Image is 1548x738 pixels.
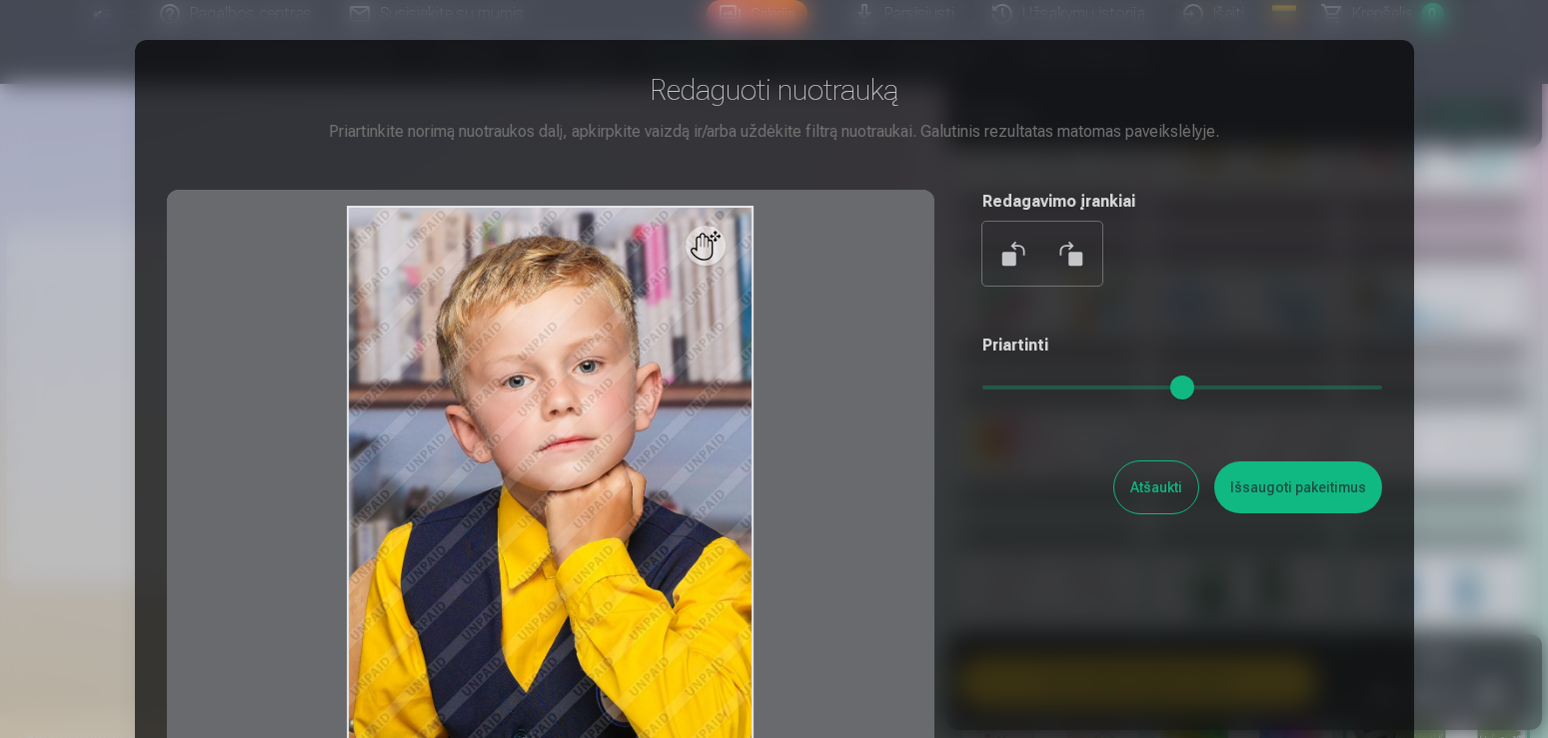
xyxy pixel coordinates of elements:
h3: Redaguoti nuotrauką [167,72,1382,108]
h5: Priartinti [982,334,1382,358]
div: Priartinkite norimą nuotraukos dalį, apkirpkite vaizdą ir/arba uždėkite filtrą nuotraukai. Galuti... [167,120,1382,144]
h5: Redagavimo įrankiai [982,190,1382,214]
button: Išsaugoti pakeitimus [1214,461,1382,513]
button: Atšaukti [1114,461,1198,513]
